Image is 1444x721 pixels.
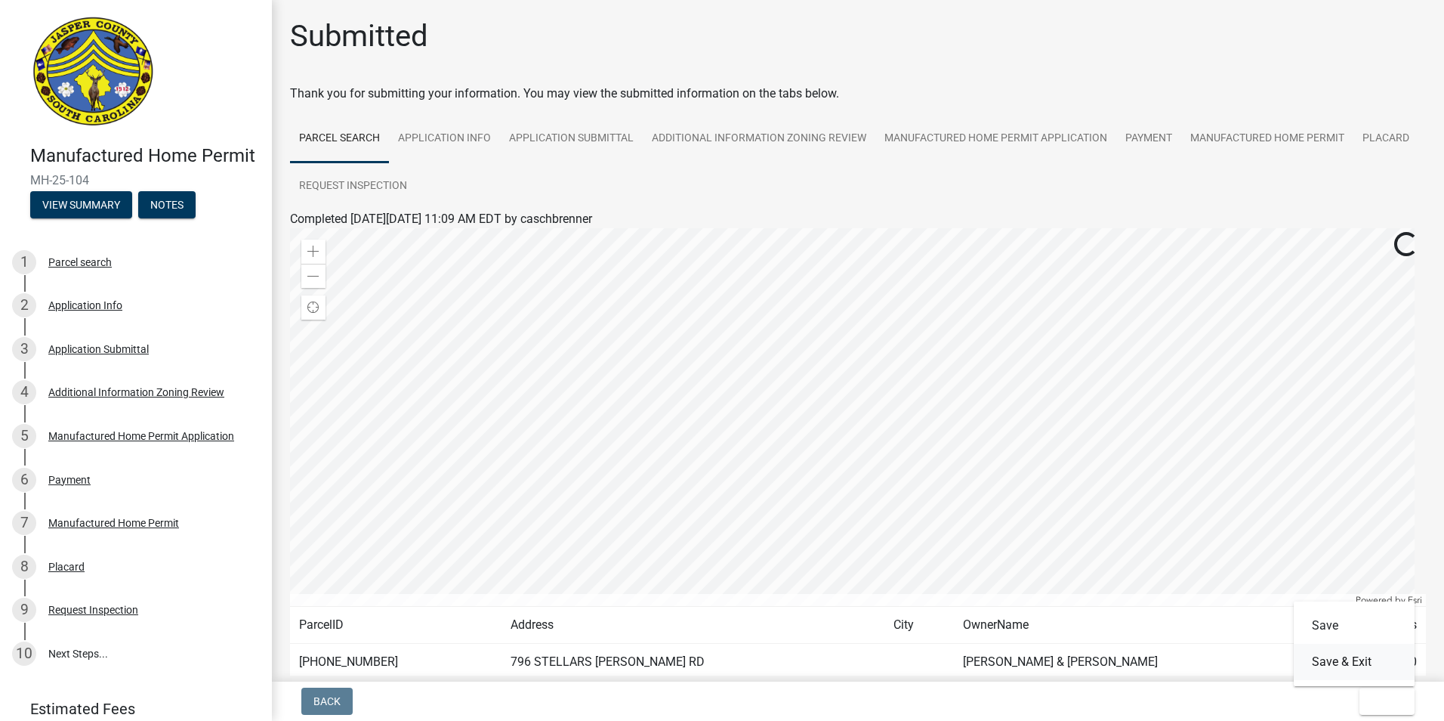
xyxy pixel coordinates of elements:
[48,605,138,615] div: Request Inspection
[48,518,179,528] div: Manufactured Home Permit
[301,240,326,264] div: Zoom in
[48,387,224,398] div: Additional Information Zoning Review
[290,212,592,226] span: Completed [DATE][DATE] 11:09 AM EDT by caschbrenner
[290,115,389,163] a: Parcel search
[954,607,1338,644] td: OwnerName
[1294,602,1415,686] div: Exit
[1116,115,1181,163] a: Payment
[1352,594,1426,606] div: Powered by
[643,115,875,163] a: Additional Information Zoning Review
[138,200,196,212] wm-modal-confirm: Notes
[1294,608,1415,644] button: Save
[12,380,36,404] div: 4
[30,173,242,187] span: MH-25-104
[48,300,122,311] div: Application Info
[313,695,341,707] span: Back
[290,607,501,644] td: ParcelID
[12,511,36,535] div: 7
[12,424,36,448] div: 5
[138,191,196,218] button: Notes
[12,337,36,361] div: 3
[1353,115,1418,163] a: Placard
[290,162,416,211] a: Request Inspection
[875,115,1116,163] a: Manufactured Home Permit Application
[1294,644,1415,680] button: Save & Exit
[48,475,91,485] div: Payment
[12,598,36,622] div: 9
[48,344,149,354] div: Application Submittal
[1371,695,1393,707] span: Exit
[1359,688,1415,715] button: Exit
[501,644,884,681] td: 796 STELLARS [PERSON_NAME] RD
[1181,115,1353,163] a: Manufactured Home Permit
[501,607,884,644] td: Address
[12,555,36,579] div: 8
[30,200,132,212] wm-modal-confirm: Summary
[290,644,501,681] td: [PHONE_NUMBER]
[48,257,112,268] div: Parcel search
[12,293,36,317] div: 2
[1408,595,1422,605] a: Esri
[301,264,326,288] div: Zoom out
[500,115,643,163] a: Application Submittal
[30,16,156,129] img: Jasper County, South Carolina
[30,191,132,218] button: View Summary
[954,644,1338,681] td: [PERSON_NAME] & [PERSON_NAME]
[290,18,428,54] h1: Submitted
[290,85,1426,103] div: Thank you for submitting your information. You may view the submitted information on the tabs below.
[884,607,954,644] td: City
[301,688,353,715] button: Back
[12,250,36,274] div: 1
[48,431,234,441] div: Manufactured Home Permit Application
[389,115,500,163] a: Application Info
[301,296,326,320] div: Find my location
[30,145,260,167] h4: Manufactured Home Permit
[12,642,36,666] div: 10
[48,562,85,572] div: Placard
[12,468,36,492] div: 6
